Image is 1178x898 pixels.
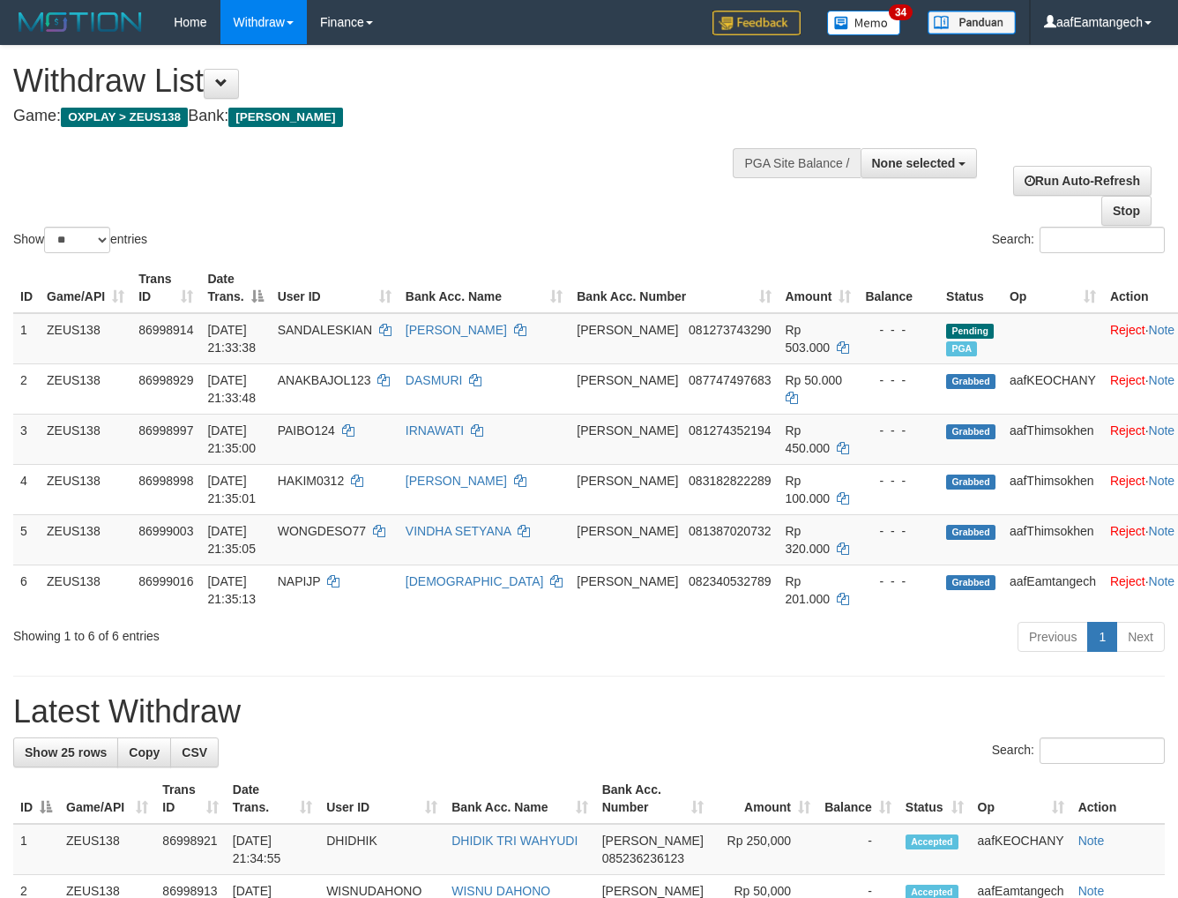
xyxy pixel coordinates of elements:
img: MOTION_logo.png [13,9,147,35]
span: Grabbed [946,575,995,590]
span: Copy 081274352194 to clipboard [689,423,771,438]
a: Note [1078,834,1105,848]
td: 5 [13,514,40,565]
span: Copy 083182822289 to clipboard [689,474,771,488]
span: Rp 50.000 [786,373,843,387]
td: ZEUS138 [40,313,131,364]
a: Note [1149,524,1175,538]
th: Bank Acc. Name: activate to sort column ascending [444,774,594,824]
a: Next [1116,622,1165,652]
span: [PERSON_NAME] [577,524,678,538]
div: - - - [865,321,932,339]
span: Marked by aafkaynarin [946,341,977,356]
a: Run Auto-Refresh [1013,166,1152,196]
a: Note [1149,423,1175,438]
a: DHIDIK TRI WAHYUDI [451,834,578,848]
span: Rp 201.000 [786,574,831,606]
a: Reject [1110,574,1145,588]
a: IRNAWATI [406,423,464,438]
th: Balance: activate to sort column ascending [817,774,898,824]
a: Note [1149,474,1175,488]
span: Copy 087747497683 to clipboard [689,373,771,387]
span: Rp 320.000 [786,524,831,556]
span: [DATE] 21:33:48 [207,373,256,405]
th: ID: activate to sort column descending [13,774,59,824]
a: Reject [1110,524,1145,538]
a: VINDHA SETYANA [406,524,511,538]
label: Search: [992,227,1165,253]
span: 34 [889,4,913,20]
a: Reject [1110,323,1145,337]
td: aafThimsokhen [1003,414,1103,464]
th: Date Trans.: activate to sort column ascending [226,774,319,824]
th: User ID: activate to sort column ascending [319,774,444,824]
th: Op: activate to sort column ascending [971,774,1071,824]
span: [DATE] 21:35:01 [207,474,256,505]
span: Rp 450.000 [786,423,831,455]
a: Stop [1101,196,1152,226]
button: None selected [861,148,978,178]
td: Rp 250,000 [711,824,817,875]
th: Trans ID: activate to sort column ascending [155,774,225,824]
a: 1 [1087,622,1117,652]
span: 86998914 [138,323,193,337]
span: [PERSON_NAME] [577,423,678,438]
span: Copy 081387020732 to clipboard [689,524,771,538]
input: Search: [1040,227,1165,253]
select: Showentries [44,227,110,253]
div: Showing 1 to 6 of 6 entries [13,620,478,645]
td: 6 [13,565,40,615]
span: [PERSON_NAME] [577,373,678,387]
td: 2 [13,363,40,414]
h1: Latest Withdraw [13,694,1165,730]
th: Action [1071,774,1165,824]
span: Copy 081273743290 to clipboard [689,323,771,337]
span: Pending [946,324,994,339]
span: CSV [182,745,207,760]
td: [DATE] 21:34:55 [226,824,319,875]
span: ANAKBAJOL123 [278,373,371,387]
th: Game/API: activate to sort column ascending [40,263,131,313]
th: Status: activate to sort column ascending [898,774,971,824]
span: Copy 082340532789 to clipboard [689,574,771,588]
td: 1 [13,824,59,875]
a: Show 25 rows [13,737,118,767]
a: Copy [117,737,171,767]
span: [DATE] 21:35:00 [207,423,256,455]
td: 4 [13,464,40,514]
th: Bank Acc. Name: activate to sort column ascending [399,263,570,313]
td: aafKEOCHANY [971,824,1071,875]
a: Reject [1110,474,1145,488]
a: Reject [1110,373,1145,387]
td: aafEamtangech [1003,565,1103,615]
th: Amount: activate to sort column ascending [779,263,859,313]
a: DASMURI [406,373,463,387]
img: panduan.png [928,11,1016,34]
td: DHIDHIK [319,824,444,875]
td: aafThimsokhen [1003,514,1103,565]
a: Previous [1018,622,1088,652]
span: [PERSON_NAME] [577,323,678,337]
span: [PERSON_NAME] [602,884,704,898]
td: ZEUS138 [59,824,155,875]
span: Rp 503.000 [786,323,831,355]
span: 86998998 [138,474,193,488]
span: [DATE] 21:35:13 [207,574,256,606]
a: [PERSON_NAME] [406,474,507,488]
span: [DATE] 21:35:05 [207,524,256,556]
th: Op: activate to sort column ascending [1003,263,1103,313]
td: aafKEOCHANY [1003,363,1103,414]
span: Grabbed [946,424,995,439]
h4: Game: Bank: [13,108,768,125]
div: - - - [865,572,932,590]
th: Bank Acc. Number: activate to sort column ascending [570,263,778,313]
span: PAIBO124 [278,423,335,438]
th: ID [13,263,40,313]
div: - - - [865,371,932,389]
td: 3 [13,414,40,464]
div: - - - [865,522,932,540]
span: Grabbed [946,475,995,490]
a: WISNU DAHONO [451,884,550,898]
td: 1 [13,313,40,364]
span: None selected [872,156,956,170]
